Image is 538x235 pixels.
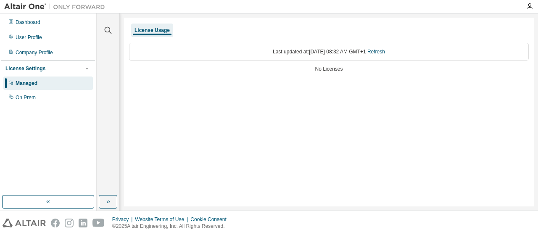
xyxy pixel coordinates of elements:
div: Cookie Consent [190,216,231,223]
img: altair_logo.svg [3,219,46,227]
div: License Usage [134,27,170,34]
div: Last updated at: [DATE] 08:32 AM GMT+1 [129,43,529,61]
img: instagram.svg [65,219,74,227]
div: Managed [16,80,37,87]
img: facebook.svg [51,219,60,227]
img: youtube.svg [92,219,105,227]
div: No Licenses [129,66,529,72]
div: Dashboard [16,19,40,26]
div: Privacy [112,216,135,223]
div: On Prem [16,94,36,101]
img: Altair One [4,3,109,11]
p: © 2025 Altair Engineering, Inc. All Rights Reserved. [112,223,232,230]
div: License Settings [5,65,45,72]
div: Company Profile [16,49,53,56]
div: User Profile [16,34,42,41]
img: linkedin.svg [79,219,87,227]
div: Website Terms of Use [135,216,190,223]
a: Refresh [367,49,385,55]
